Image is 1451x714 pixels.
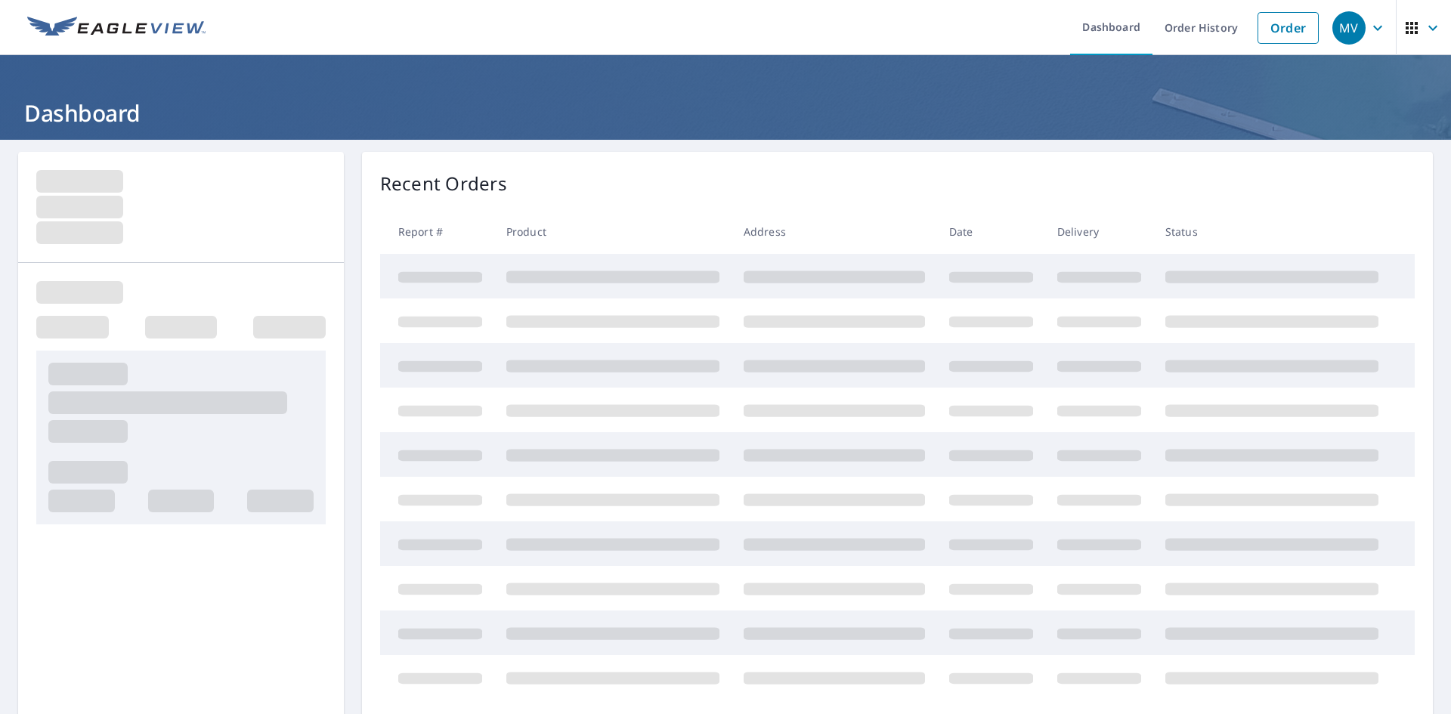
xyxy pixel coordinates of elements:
img: EV Logo [27,17,206,39]
th: Status [1153,209,1391,254]
h1: Dashboard [18,97,1433,128]
div: MV [1332,11,1366,45]
p: Recent Orders [380,170,507,197]
a: Order [1258,12,1319,44]
th: Delivery [1045,209,1153,254]
th: Product [494,209,732,254]
th: Date [937,209,1045,254]
th: Report # [380,209,494,254]
th: Address [732,209,937,254]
